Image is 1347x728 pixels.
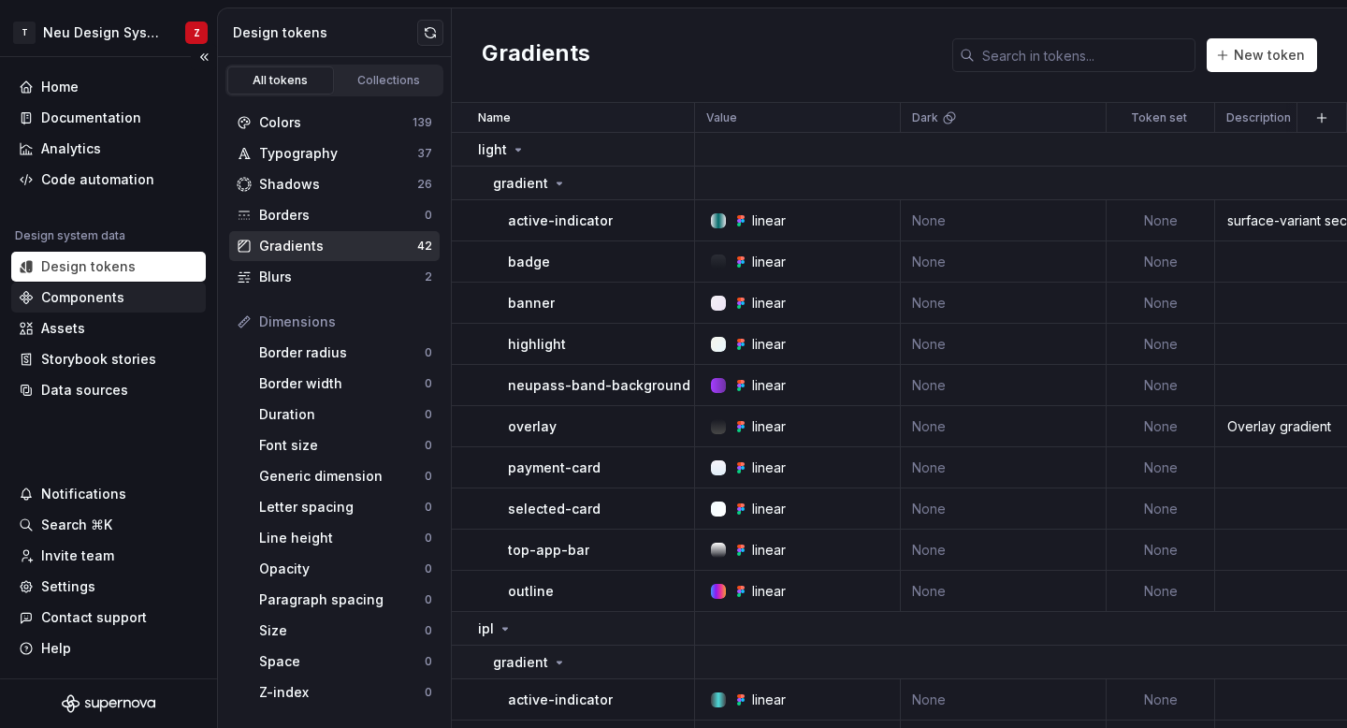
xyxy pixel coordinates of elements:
[425,438,432,453] div: 0
[901,365,1107,406] td: None
[62,694,155,713] svg: Supernova Logo
[425,469,432,484] div: 0
[11,72,206,102] a: Home
[508,691,613,709] p: active-indicator
[252,647,440,677] a: Space0
[11,510,206,540] button: Search ⌘K
[252,585,440,615] a: Paragraph spacing0
[901,241,1107,283] td: None
[11,479,206,509] button: Notifications
[259,113,413,132] div: Colors
[482,38,590,72] h2: Gradients
[425,269,432,284] div: 2
[11,572,206,602] a: Settings
[229,200,440,230] a: Borders0
[1131,110,1187,125] p: Token set
[259,175,417,194] div: Shadows
[508,253,550,271] p: badge
[259,436,425,455] div: Font size
[901,324,1107,365] td: None
[912,110,938,125] p: Dark
[252,523,440,553] a: Line height0
[417,177,432,192] div: 26
[41,381,128,400] div: Data sources
[413,115,432,130] div: 139
[259,529,425,547] div: Line height
[425,500,432,515] div: 0
[752,211,786,230] div: linear
[901,530,1107,571] td: None
[41,139,101,158] div: Analytics
[508,459,601,477] p: payment-card
[752,541,786,560] div: linear
[252,369,440,399] a: Border width0
[1107,447,1215,488] td: None
[259,237,417,255] div: Gradients
[901,200,1107,241] td: None
[752,294,786,313] div: linear
[229,262,440,292] a: Blurs2
[425,592,432,607] div: 0
[425,345,432,360] div: 0
[752,253,786,271] div: linear
[11,375,206,405] a: Data sources
[259,313,432,331] div: Dimensions
[41,577,95,596] div: Settings
[259,498,425,517] div: Letter spacing
[15,228,125,243] div: Design system data
[229,231,440,261] a: Gradients42
[11,103,206,133] a: Documentation
[425,654,432,669] div: 0
[493,653,548,672] p: gradient
[41,639,71,658] div: Help
[259,652,425,671] div: Space
[752,691,786,709] div: linear
[342,73,436,88] div: Collections
[478,110,511,125] p: Name
[252,400,440,430] a: Duration0
[41,170,154,189] div: Code automation
[1226,110,1291,125] p: Description
[1234,46,1305,65] span: New token
[1207,38,1317,72] button: New token
[11,134,206,164] a: Analytics
[901,679,1107,721] td: None
[11,252,206,282] a: Design tokens
[43,23,163,42] div: Neu Design System
[11,165,206,195] a: Code automation
[1107,488,1215,530] td: None
[41,546,114,565] div: Invite team
[901,283,1107,324] td: None
[752,582,786,601] div: linear
[901,571,1107,612] td: None
[41,257,136,276] div: Design tokens
[41,608,147,627] div: Contact support
[901,406,1107,447] td: None
[11,313,206,343] a: Assets
[229,169,440,199] a: Shadows26
[508,417,557,436] p: overlay
[191,44,217,70] button: Collapse sidebar
[508,294,555,313] p: banner
[425,208,432,223] div: 0
[252,338,440,368] a: Border radius0
[706,110,737,125] p: Value
[41,288,124,307] div: Components
[259,144,417,163] div: Typography
[252,492,440,522] a: Letter spacing0
[41,109,141,127] div: Documentation
[259,560,425,578] div: Opacity
[252,430,440,460] a: Font size0
[11,344,206,374] a: Storybook stories
[252,461,440,491] a: Generic dimension0
[41,350,156,369] div: Storybook stories
[194,25,200,40] div: Z
[1107,324,1215,365] td: None
[752,335,786,354] div: linear
[259,683,425,702] div: Z-index
[752,376,786,395] div: linear
[259,268,425,286] div: Blurs
[752,459,786,477] div: linear
[425,376,432,391] div: 0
